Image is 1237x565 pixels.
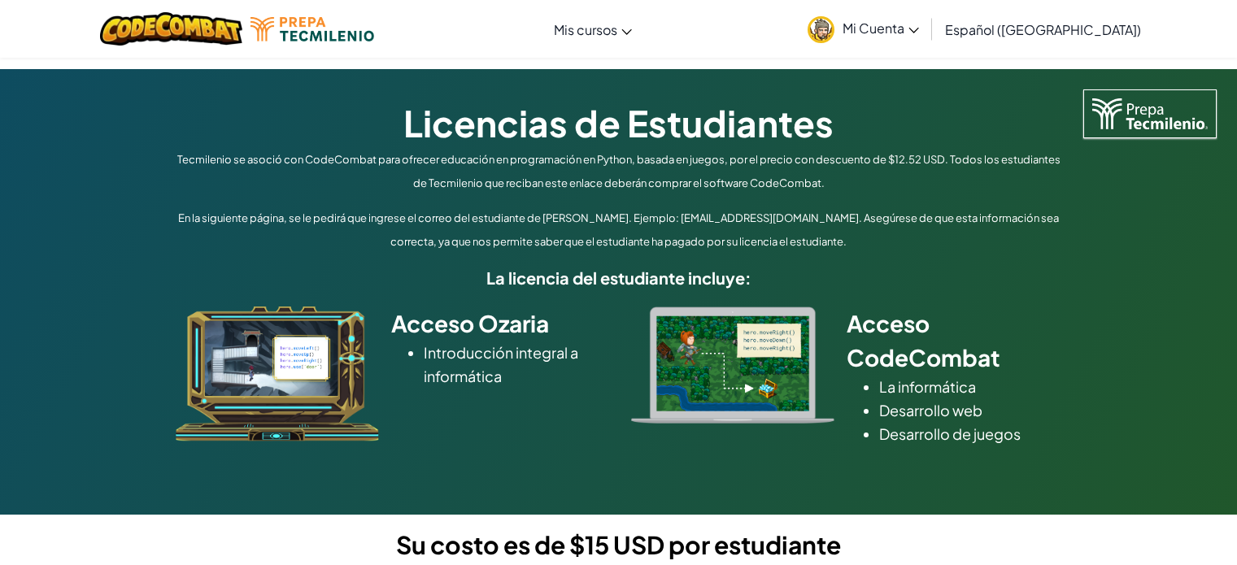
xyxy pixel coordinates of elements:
[937,7,1149,51] a: Español ([GEOGRAPHIC_DATA])
[847,306,1062,375] h2: Acceso CodeCombat
[1083,89,1217,138] img: Tecmilenio logo
[843,20,919,37] span: Mi Cuenta
[172,206,1066,254] p: En la siguiente página, se le pedirá que ingrese el correo del estudiante de [PERSON_NAME]. Ejemp...
[250,17,374,41] img: Tecmilenio logo
[172,265,1066,290] h5: La licencia del estudiante incluye:
[172,148,1066,195] p: Tecmilenio se asoció con CodeCombat para ofrecer educación en programación en Python, basada en j...
[424,341,607,388] li: Introducción integral a informática
[799,3,927,54] a: Mi Cuenta
[172,98,1066,148] h1: Licencias de Estudiantes
[391,306,607,341] h2: Acceso Ozaria
[808,16,834,43] img: avatar
[100,12,242,46] img: CodeCombat logo
[945,21,1141,38] span: Español ([GEOGRAPHIC_DATA])
[546,7,640,51] a: Mis cursos
[631,306,834,424] img: type_real_code.png
[176,306,379,441] img: ozaria_acodus.png
[879,398,1062,422] li: Desarrollo web
[554,21,617,38] span: Mis cursos
[879,375,1062,398] li: La informática
[879,422,1062,445] li: Desarrollo de juegos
